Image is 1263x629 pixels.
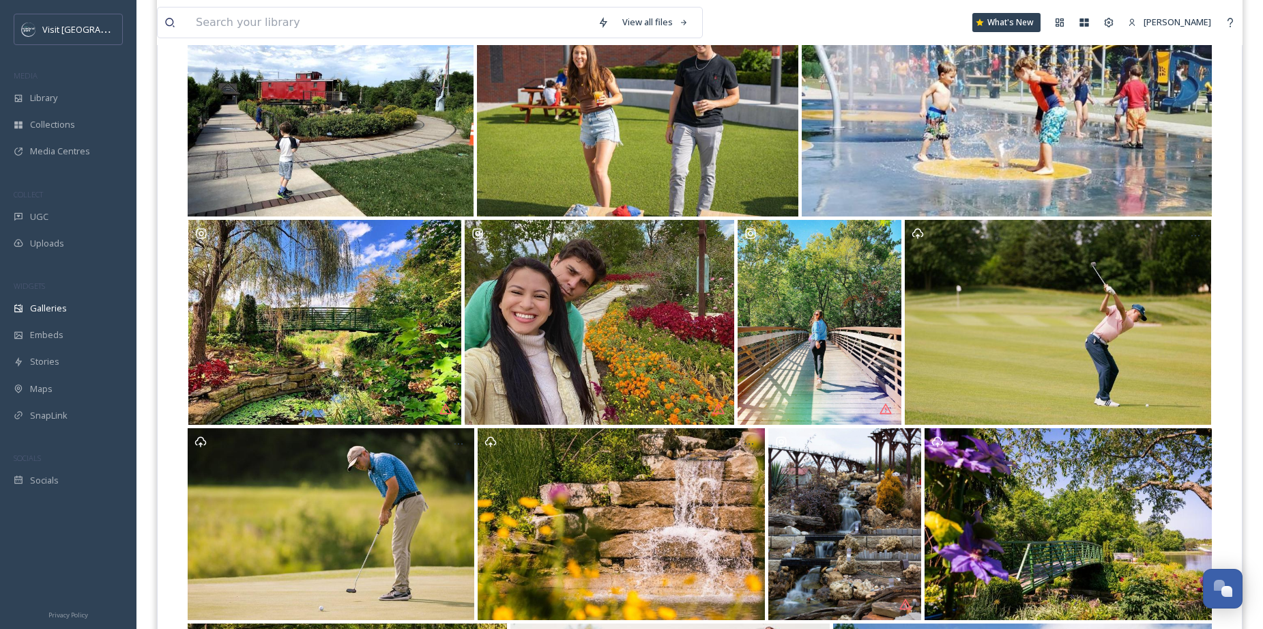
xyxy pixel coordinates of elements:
[30,329,63,341] span: Embeds
[972,13,1041,32] a: What's New
[1203,569,1243,609] button: Open Chat
[766,428,923,620] a: Waterfall at oparboretum #overlandparkarboretum #overlandpark #lightroom #beginnerphotgraphy #pho...
[189,8,591,38] input: Search your library
[736,220,903,425] a: #bigmood 🦋 during the (maybe) last nice day of fall. Thankful for this midwestern blessing today....
[42,23,148,36] span: Visit [GEOGRAPHIC_DATA]
[800,2,1213,216] a: The water is calling at Roe Park’s free splash pad. 📸@poor_ophelia
[1144,16,1211,28] span: [PERSON_NAME]
[1121,9,1218,36] a: [PERSON_NAME]
[30,145,90,158] span: Media Centres
[48,606,88,622] a: Privacy Policy
[14,453,41,463] span: SOCIALS
[30,355,59,368] span: Stories
[30,382,53,395] span: Maps
[463,220,736,425] a: We fell in love with Kansas City and decided to spend an extra day here. 10/10 recommend visiting...
[615,9,695,36] a: View all files
[14,70,38,81] span: MEDIA
[30,210,48,223] span: UGC
[30,237,64,250] span: Uploads
[30,474,59,487] span: Socials
[30,409,68,422] span: SnapLink
[30,118,75,131] span: Collections
[30,92,57,104] span: Library
[186,220,463,425] a: Monet! This is the Monet Garden, in the Overland Park Arboretum, KO. Esse é o Jardin de Monet no ...
[48,611,88,619] span: Privacy Policy
[30,302,67,315] span: Galleries
[186,2,476,216] a: @KCMomsblog pictures from the Summer City Guides 2019
[14,281,45,291] span: WIDGETS
[14,189,43,199] span: COLLECT
[22,23,35,36] img: c3es6xdrejuflcaqpovn.png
